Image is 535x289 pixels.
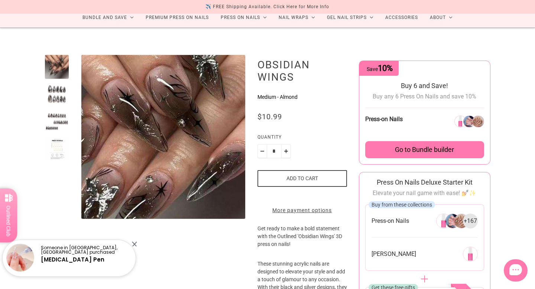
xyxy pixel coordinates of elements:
[257,225,347,260] p: Get ready to make a bold statement with the Outlined 'Obsidian Wings' 3D press on nails!
[205,3,329,11] div: ✈️ FREE Shipping Available. Click Here for More Info
[395,146,454,154] span: Go to Bundle builder
[257,58,347,83] h1: Obsidian Wings
[81,55,246,219] modal-trigger: Enlarge product image
[257,170,347,187] button: Add to cart
[372,201,432,207] span: Buy from these collections
[372,217,409,225] span: Press-on Nails
[445,214,460,228] img: 266304946256-1
[373,189,476,197] span: Elevate your nail game with ease! 💅✨
[424,8,458,27] a: About
[365,116,403,123] span: Press-on Nails
[464,217,477,225] span: + 167
[379,8,424,27] a: Accessories
[372,250,416,258] span: [PERSON_NAME]
[373,93,476,100] span: Buy any 6 Press On Nails and save 10%
[257,93,347,101] p: Medium - Almond
[41,256,104,263] a: [MEDICAL_DATA] Pen
[273,8,321,27] a: Nail Wraps
[257,112,282,121] span: $10.99
[401,82,448,90] span: Buy 6 and Save!
[281,144,291,158] button: Plus
[41,246,129,254] p: Someone in [GEOGRAPHIC_DATA], [GEOGRAPHIC_DATA] purchased
[257,144,267,158] button: Minus
[77,8,140,27] a: Bundle and Save
[321,8,379,27] a: Gel Nail Strips
[377,178,473,186] span: Press On Nails Deluxe Starter Kit
[436,214,451,228] img: 266304946256-0
[463,247,478,262] img: 269291651152-0
[454,214,469,228] img: 266304946256-2
[367,66,393,72] span: Save
[257,207,347,214] a: More payment options
[140,8,215,27] a: Premium Press On Nails
[215,8,273,27] a: Press On Nails
[257,133,347,144] label: Quantity
[378,64,393,73] span: 10%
